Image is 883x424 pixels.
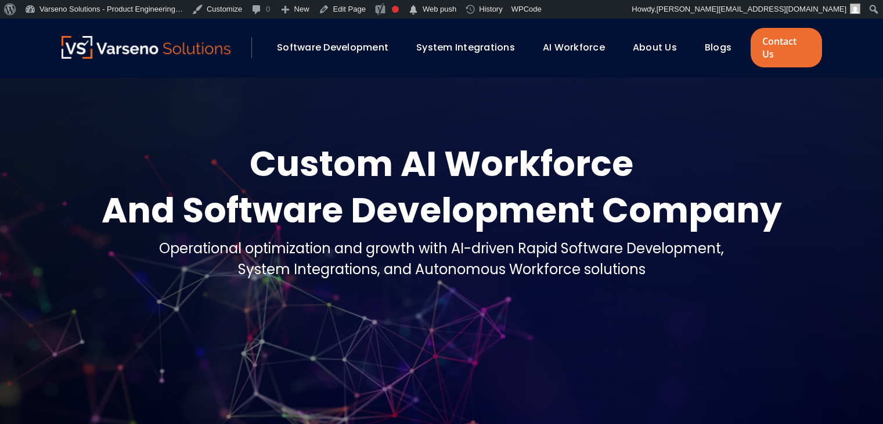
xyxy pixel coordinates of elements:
a: Contact Us [751,28,821,67]
div: System Integrations, and Autonomous Workforce solutions [159,259,724,280]
div: AI Workforce [537,38,621,58]
a: Software Development [277,41,388,54]
img: Varseno Solutions – Product Engineering & IT Services [62,36,231,59]
a: Blogs [705,41,731,54]
a: System Integrations [416,41,515,54]
a: AI Workforce [543,41,605,54]
div: Software Development [271,38,405,58]
span:  [408,2,419,18]
div: Blogs [699,38,748,58]
span: [PERSON_NAME][EMAIL_ADDRESS][DOMAIN_NAME] [657,5,846,13]
div: Needs improvement [392,6,399,13]
div: About Us [627,38,693,58]
div: Custom AI Workforce [102,141,782,187]
div: System Integrations [410,38,531,58]
a: About Us [633,41,677,54]
div: Operational optimization and growth with AI-driven Rapid Software Development, [159,238,724,259]
div: And Software Development Company [102,187,782,233]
